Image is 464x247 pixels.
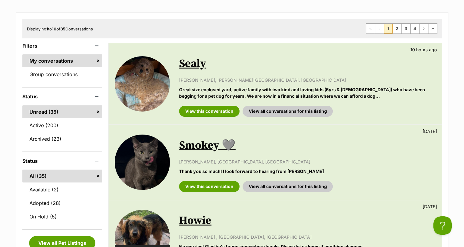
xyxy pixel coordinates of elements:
a: Page 4 [411,24,419,33]
strong: 35 [60,26,65,31]
a: Adopted (28) [22,197,102,210]
span: Displaying to of Conversations [27,26,93,31]
strong: 1 [46,26,48,31]
a: View this conversation [179,106,240,117]
a: Howie [179,214,211,228]
p: Great size enclosed yard, active family with two kind and loving kids (5yrs & [DEMOGRAPHIC_DATA])... [179,86,435,100]
nav: Pagination [366,23,437,34]
img: Sealy [115,56,170,112]
a: On Hold (5) [22,210,102,223]
iframe: Help Scout Beacon - Open [433,216,452,235]
a: Unread (35) [22,105,102,118]
p: [PERSON_NAME], [GEOGRAPHIC_DATA], [GEOGRAPHIC_DATA] [179,159,435,165]
a: Group conversations [22,68,102,81]
a: Page 3 [402,24,410,33]
p: [DATE] [423,203,437,210]
header: Status [22,158,102,164]
a: Page 2 [393,24,401,33]
strong: 10 [52,26,56,31]
a: Available (2) [22,183,102,196]
a: Active (200) [22,119,102,132]
a: View all conversations for this listing [243,106,333,117]
a: View all conversations for this listing [243,181,333,192]
a: Smokey 🩶 [179,139,236,152]
a: Last page [428,24,437,33]
p: [DATE] [423,128,437,135]
a: Archived (23) [22,132,102,145]
img: Smokey 🩶 [115,135,170,190]
a: Sealy [179,57,206,71]
span: First page [366,24,375,33]
a: My conversations [22,54,102,67]
a: View this conversation [179,181,240,192]
p: [PERSON_NAME], [PERSON_NAME][GEOGRAPHIC_DATA], [GEOGRAPHIC_DATA] [179,77,435,83]
p: 10 hours ago [410,46,437,53]
p: Thank you so much! I look forward to hearing from [PERSON_NAME] [179,168,435,174]
header: Status [22,94,102,99]
a: Next page [420,24,428,33]
p: [PERSON_NAME] , [GEOGRAPHIC_DATA], [GEOGRAPHIC_DATA] [179,234,435,240]
header: Filters [22,43,102,49]
a: All (35) [22,170,102,182]
span: Page 1 [384,24,393,33]
span: Previous page [375,24,384,33]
